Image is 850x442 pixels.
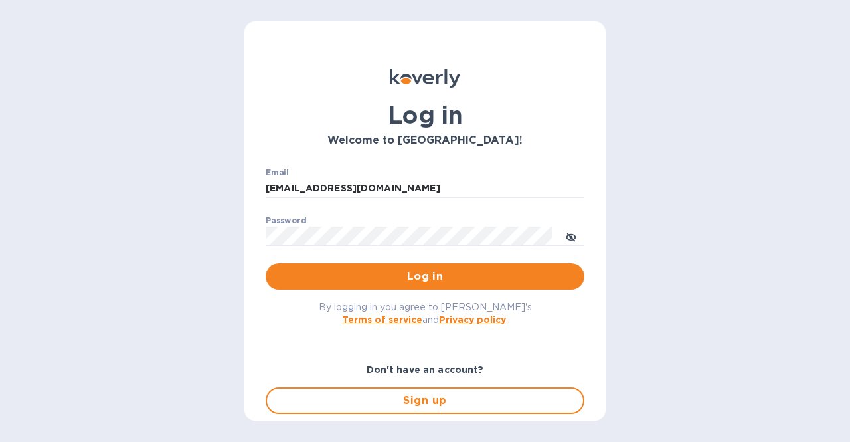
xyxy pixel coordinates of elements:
[266,217,306,225] label: Password
[367,364,484,375] b: Don't have an account?
[266,169,289,177] label: Email
[266,387,584,414] button: Sign up
[558,223,584,249] button: toggle password visibility
[319,302,532,325] span: By logging in you agree to [PERSON_NAME]'s and .
[266,263,584,290] button: Log in
[439,314,506,325] a: Privacy policy
[278,393,572,409] span: Sign up
[342,314,422,325] a: Terms of service
[390,69,460,88] img: Koverly
[266,101,584,129] h1: Log in
[276,269,574,284] span: Log in
[266,179,584,199] input: Enter email address
[266,134,584,147] h3: Welcome to [GEOGRAPHIC_DATA]!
